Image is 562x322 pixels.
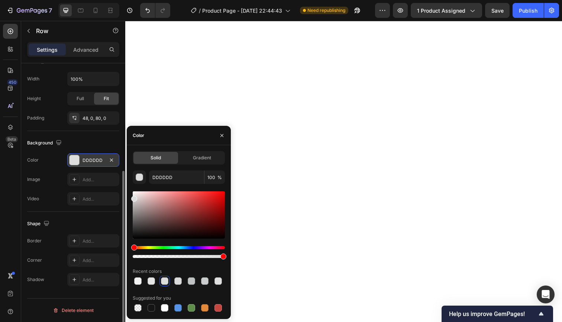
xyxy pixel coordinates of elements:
div: Add... [83,257,117,264]
button: 1 product assigned [411,3,482,18]
button: Show survey - Help us improve GemPages! [449,309,546,318]
span: Product Page - [DATE] 22:44:43 [202,7,282,15]
p: Advanced [73,46,98,54]
div: 450 [7,79,18,85]
div: Corner [27,257,42,264]
span: / [199,7,201,15]
span: Need republishing [307,7,345,14]
input: Auto [68,72,119,86]
div: Publish [519,7,537,15]
div: Color [27,157,39,163]
div: Add... [83,238,117,245]
span: Gradient [193,154,211,161]
div: Height [27,95,41,102]
span: Solid [151,154,161,161]
div: Hue [133,246,225,249]
div: Suggested for you [133,295,171,302]
div: Beta [6,136,18,142]
span: % [217,174,222,181]
button: Save [485,3,510,18]
div: Shape [27,219,51,229]
div: Color [133,132,144,139]
span: Fit [104,95,109,102]
span: 1 product assigned [417,7,465,15]
div: Add... [83,176,117,183]
iframe: Design area [125,21,562,322]
div: Padding [27,115,44,121]
div: 48, 0, 80, 0 [83,115,117,122]
div: Width [27,76,39,82]
p: Row [36,26,99,35]
p: 7 [49,6,52,15]
span: Full [77,95,84,102]
button: Delete element [27,305,119,316]
div: Recent colors [133,268,162,275]
button: 7 [3,3,55,18]
div: Undo/Redo [140,3,170,18]
input: Eg: FFFFFF [149,170,204,184]
span: Save [491,7,504,14]
div: Shadow [27,276,44,283]
button: Publish [513,3,544,18]
div: DDDDDD [83,157,104,164]
div: Add... [83,196,117,203]
span: Help us improve GemPages! [449,310,537,318]
div: Delete element [53,306,94,315]
div: Open Intercom Messenger [537,286,555,303]
div: Background [27,138,63,148]
div: Image [27,176,40,183]
div: Border [27,237,42,244]
p: Settings [37,46,58,54]
div: Add... [83,277,117,283]
div: Video [27,195,39,202]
